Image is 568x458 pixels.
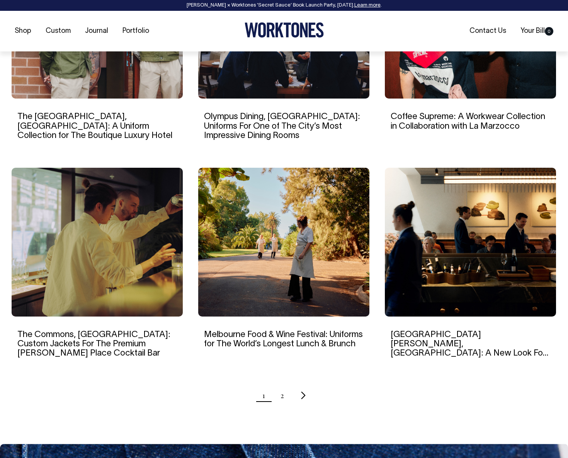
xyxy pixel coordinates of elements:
a: Journal [82,25,111,37]
a: Your Bill0 [517,25,556,37]
span: Page 1 [262,386,265,405]
a: Melbourne Food & Wine Festival: Uniforms for The World’s Longest Lunch & Brunch [204,331,363,348]
nav: Pagination [12,386,556,405]
img: Melbourne Food & Wine Festival: Uniforms for The World’s Longest Lunch & Brunch [198,168,369,317]
img: Saint Peter, Sydney: A New Look For The Most Anticipated Opening of 2024 [385,168,556,317]
div: [PERSON_NAME] × Worktones ‘Secret Sauce’ Book Launch Party, [DATE]. . [8,3,560,8]
span: 0 [545,27,553,36]
img: The Commons, Sydney: Custom Jackets For The Premium Martin Place Cocktail Bar [12,168,183,317]
a: Contact Us [466,25,509,37]
a: The Commons, [GEOGRAPHIC_DATA]: Custom Jackets For The Premium [PERSON_NAME] Place Cocktail Bar [17,331,170,357]
a: Page 2 [281,386,284,405]
a: Coffee Supreme: A Workwear Collection in Collaboration with La Marzocco [391,113,545,130]
a: Shop [12,25,34,37]
a: Portfolio [119,25,152,37]
a: The [GEOGRAPHIC_DATA], [GEOGRAPHIC_DATA]: A Uniform Collection for The Boutique Luxury Hotel [17,113,172,139]
a: Learn more [354,3,381,8]
a: Custom [43,25,74,37]
a: Next page [299,386,306,405]
a: [GEOGRAPHIC_DATA][PERSON_NAME], [GEOGRAPHIC_DATA]: A New Look For The Most Anticipated Opening of... [391,331,548,367]
a: Olympus Dining, [GEOGRAPHIC_DATA]: Uniforms For One of The City’s Most Impressive Dining Rooms [204,113,360,139]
